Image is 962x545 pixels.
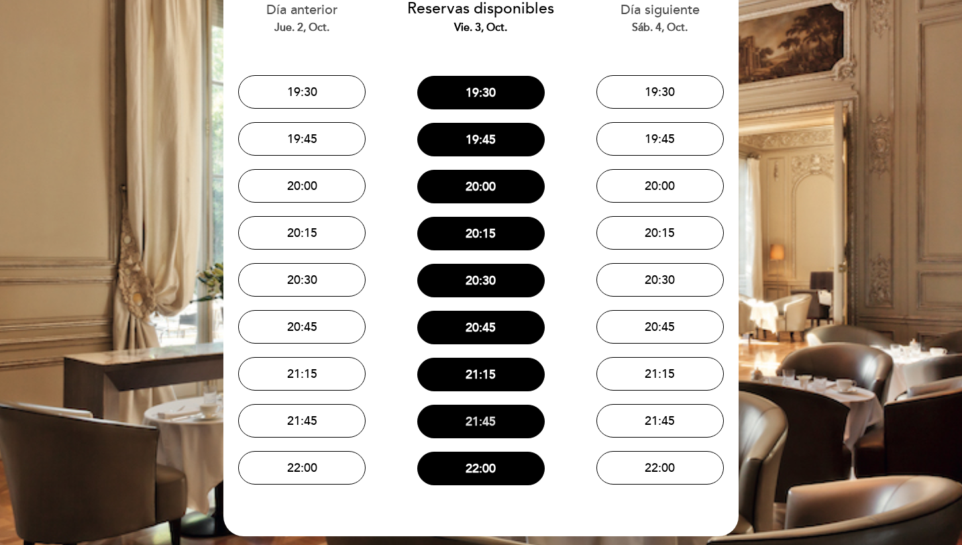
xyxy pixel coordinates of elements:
button: 22:00 [238,451,366,485]
button: 21:15 [238,357,366,391]
button: 20:45 [238,310,366,344]
div: vie. 3, oct. [402,20,561,36]
button: 20:00 [238,169,366,203]
button: 20:00 [596,169,724,203]
button: 20:30 [417,264,545,297]
button: 20:15 [417,217,545,250]
button: 20:15 [596,216,724,250]
button: 22:00 [596,451,724,485]
button: 22:00 [417,452,545,485]
button: 19:45 [596,122,724,156]
div: Día anterior [223,1,382,35]
button: 20:00 [417,170,545,203]
button: 21:15 [417,358,545,391]
div: jue. 2, oct. [223,20,382,36]
button: 20:45 [596,310,724,344]
button: 19:30 [238,75,366,109]
div: sáb. 4, oct. [580,20,739,36]
button: 21:45 [417,405,545,438]
button: 19:45 [238,122,366,156]
button: 19:30 [596,75,724,109]
button: 20:30 [238,263,366,297]
button: 21:45 [596,404,724,438]
button: 20:45 [417,311,545,344]
button: 19:30 [417,76,545,109]
button: 19:45 [417,123,545,156]
div: Día siguiente [580,1,739,35]
button: 20:15 [238,216,366,250]
button: 21:45 [238,404,366,438]
button: 20:30 [596,263,724,297]
button: 21:15 [596,357,724,391]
